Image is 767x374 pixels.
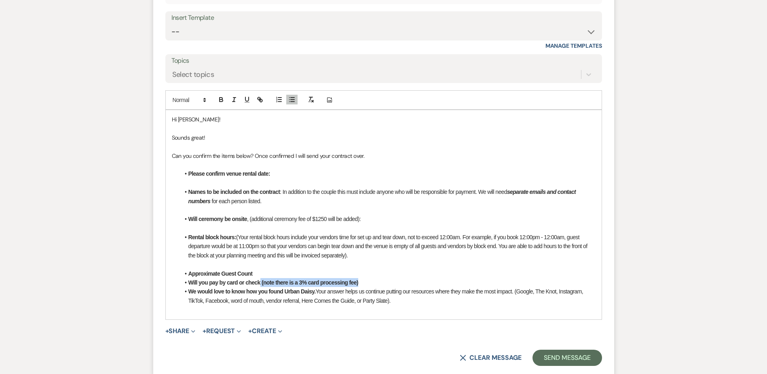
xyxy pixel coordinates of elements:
span: for each person listed. [211,198,261,204]
p: Can you confirm the items below? Once confirmed I will send your contract over. [172,151,596,160]
strong: Approximate Guest Count [188,270,253,277]
strong: Please confirm venue rental date: [188,170,270,177]
label: Topics [171,55,596,67]
span: , (additional ceremony fee of $1250 will be added): [247,216,361,222]
button: Create [248,328,282,334]
em: separate emails and contact numbers [188,189,577,204]
span: (Your rental block hours include your vendors time for set up and tear down, not to exceed 12:00a... [188,234,589,259]
strong: We would love to know how you found Urban Daisy. [188,288,316,295]
span: Your answer helps us continue putting our resources where they make the most impact. (Google, The... [188,288,585,304]
button: Share [165,328,196,334]
span: + [203,328,206,334]
div: Insert Template [171,12,596,24]
p: Hi [PERSON_NAME]! [172,115,596,124]
span: + [248,328,252,334]
span: + [165,328,169,334]
button: Send Message [532,350,602,366]
strong: Will ceremony be onsite [188,216,247,222]
p: Sounds great! [172,133,596,142]
div: Select topics [172,69,214,80]
span: : In addition to the couple this must include anyone who will be responsible for payment. We will... [280,189,507,195]
button: Request [203,328,241,334]
strong: Rental block hours: [188,234,237,240]
a: Manage Templates [545,42,602,49]
strong: Names to be included on the contract [188,189,280,195]
strong: Will you pay by card or check (note there is a 3% card processing fee) [188,279,358,286]
button: Clear message [460,355,521,361]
